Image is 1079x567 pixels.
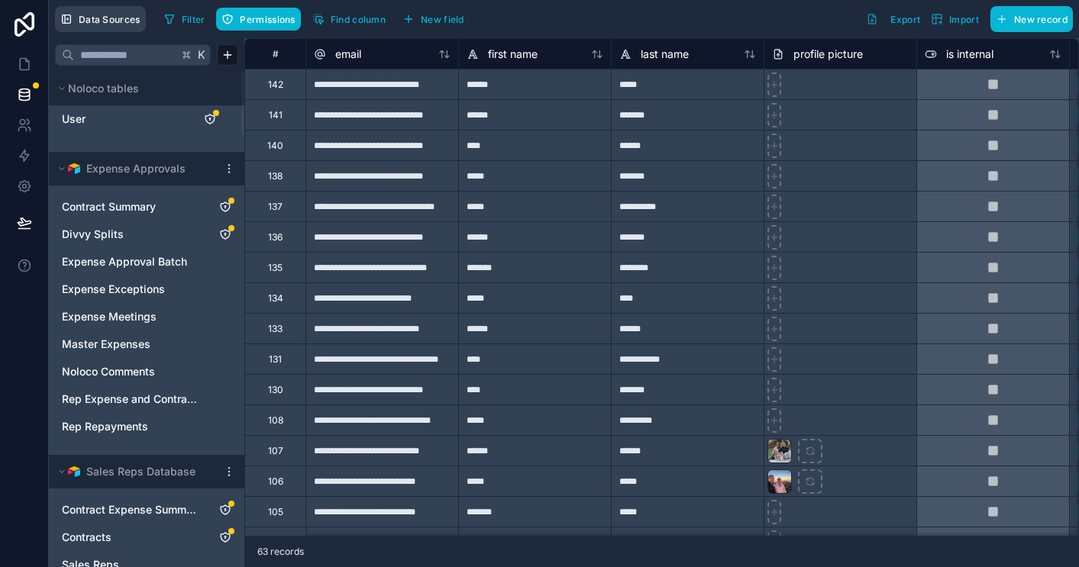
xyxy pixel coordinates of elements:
[86,161,186,176] span: Expense Approvals
[335,47,361,62] span: email
[55,195,238,219] div: Contract Summary
[62,364,201,379] a: Noloco Comments
[269,109,283,121] div: 141
[62,111,86,127] span: User
[216,8,300,31] button: Permissions
[990,6,1073,32] button: New record
[196,50,207,60] span: K
[55,6,146,32] button: Data Sources
[62,364,155,379] span: Noloco Comments
[86,464,195,479] span: Sales Reps Database
[55,414,238,439] div: Rep Repayments
[268,323,283,335] div: 133
[62,111,186,127] a: User
[62,227,124,242] span: Divvy Splits
[55,250,238,274] div: Expense Approval Batch
[267,140,283,152] div: 140
[55,107,238,131] div: User
[68,466,80,478] img: Airtable Logo
[62,337,150,352] span: Master Expenses
[307,8,391,31] button: Find column
[79,14,141,25] span: Data Sources
[55,158,217,179] button: Airtable LogoExpense Approvals
[488,47,538,62] span: first name
[55,222,238,246] div: Divvy Splits
[268,384,283,396] div: 130
[268,506,283,518] div: 105
[984,6,1073,32] a: New record
[890,14,920,25] span: Export
[269,353,282,366] div: 131
[68,163,80,175] img: Airtable Logo
[62,502,201,517] a: Contract Expense Summary
[62,199,201,214] a: Contract Summary
[268,414,283,427] div: 108
[68,81,139,96] span: Noloco tables
[55,78,229,99] button: Noloco tables
[55,525,238,549] div: Contracts
[216,8,306,31] a: Permissions
[240,14,295,25] span: Permissions
[62,227,201,242] a: Divvy Splits
[397,8,470,31] button: New field
[62,254,201,269] a: Expense Approval Batch
[55,498,238,522] div: Contract Expense Summary
[55,304,238,329] div: Expense Meetings
[268,475,283,488] div: 106
[62,309,157,324] span: Expense Meetings
[62,282,165,297] span: Expense Exceptions
[55,387,238,411] div: Rep Expense and Contract Issues
[268,262,283,274] div: 135
[861,6,926,32] button: Export
[62,337,201,352] a: Master Expenses
[55,461,217,482] button: Airtable LogoSales Reps Database
[62,419,201,434] a: Rep Repayments
[268,292,283,304] div: 134
[926,6,984,32] button: Import
[268,79,283,91] div: 142
[257,546,304,558] span: 63 records
[62,391,201,407] a: Rep Expense and Contract Issues
[55,277,238,301] div: Expense Exceptions
[62,254,187,269] span: Expense Approval Batch
[62,282,201,297] a: Expense Exceptions
[55,332,238,356] div: Master Expenses
[331,14,386,25] span: Find column
[55,359,238,384] div: Noloco Comments
[62,530,111,545] span: Contracts
[268,445,283,457] div: 107
[949,14,979,25] span: Import
[62,419,148,434] span: Rep Repayments
[793,47,863,62] span: profile picture
[257,48,294,60] div: #
[421,14,464,25] span: New field
[62,309,201,324] a: Expense Meetings
[268,231,283,243] div: 136
[268,170,283,182] div: 138
[62,199,156,214] span: Contract Summary
[1014,14,1068,25] span: New record
[62,530,201,545] a: Contracts
[641,47,689,62] span: last name
[182,14,205,25] span: Filter
[158,8,211,31] button: Filter
[268,201,283,213] div: 137
[946,47,993,62] span: is internal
